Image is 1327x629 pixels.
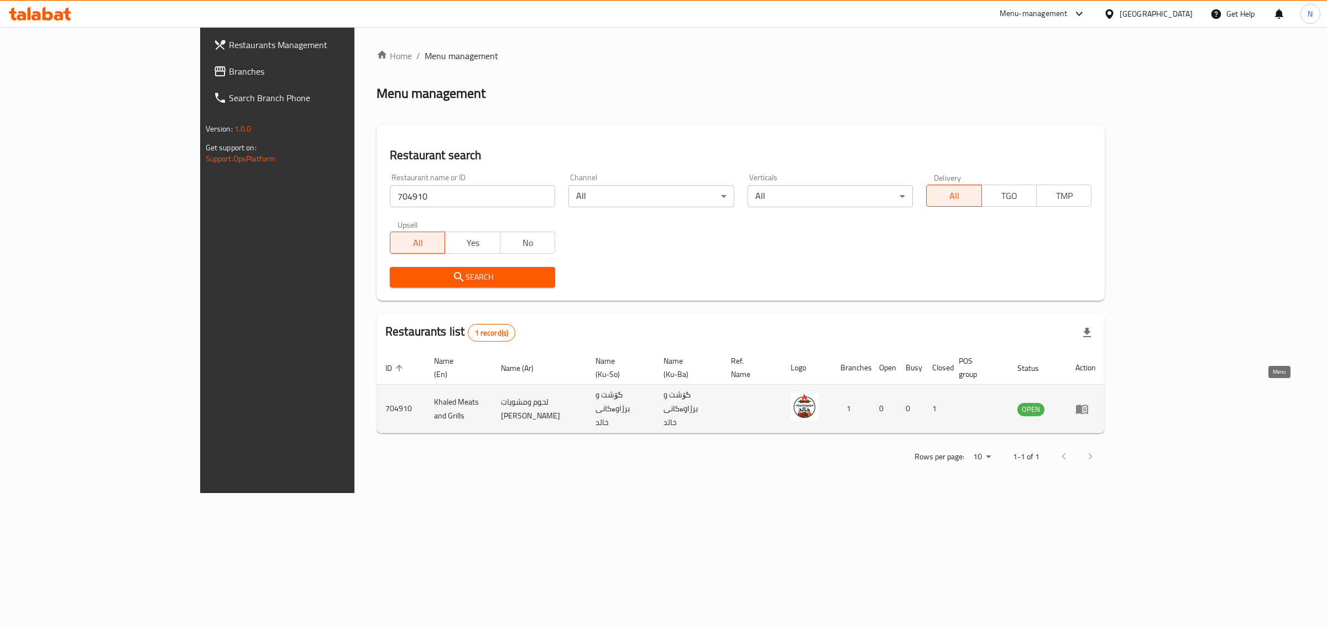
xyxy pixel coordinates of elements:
button: TMP [1036,185,1091,207]
h2: Menu management [377,85,485,102]
td: 0 [897,385,923,433]
div: All [568,185,734,207]
input: Search for restaurant name or ID.. [390,185,555,207]
span: N [1308,8,1313,20]
td: 0 [870,385,897,433]
div: Export file [1074,319,1100,346]
a: Support.OpsPlatform [206,151,276,166]
span: Menu management [425,49,498,62]
a: Search Branch Phone [205,85,422,111]
span: No [505,235,551,251]
div: All [748,185,913,207]
button: Search [390,267,555,287]
span: Name (Ku-Ba) [663,354,709,381]
span: Get support on: [206,140,257,155]
td: لحوم ومشويات [PERSON_NAME] [492,385,586,433]
span: Restaurants Management [229,38,413,51]
p: Rows per page: [915,450,964,464]
td: 1 [923,385,950,433]
span: Name (Ar) [501,361,548,375]
span: 1.0.0 [234,122,252,136]
span: TMP [1041,188,1087,204]
span: Ref. Name [731,354,769,381]
span: Yes [450,235,495,251]
span: Status [1017,361,1053,375]
span: ID [385,361,406,375]
button: All [926,185,981,207]
span: POS group [959,354,995,381]
th: Open [870,351,897,385]
th: Busy [897,351,923,385]
span: All [931,188,977,204]
th: Branches [832,351,870,385]
img: Khaled Meats and Grills [791,393,818,421]
span: OPEN [1017,403,1044,416]
span: Version: [206,122,233,136]
table: enhanced table [377,351,1105,433]
td: 1 [832,385,870,433]
a: Restaurants Management [205,32,422,58]
span: Branches [229,65,413,78]
button: Yes [445,232,500,254]
span: TGO [986,188,1032,204]
div: Menu-management [1000,7,1068,20]
h2: Restaurant search [390,147,1091,164]
span: Name (Ku-So) [595,354,641,381]
td: گۆشت و برژاوەکانی خالد [587,385,655,433]
div: [GEOGRAPHIC_DATA] [1120,8,1193,20]
th: Closed [923,351,950,385]
span: Search Branch Phone [229,91,413,104]
button: TGO [981,185,1037,207]
p: 1-1 of 1 [1013,450,1039,464]
nav: breadcrumb [377,49,1105,62]
td: Khaled Meats and Grills [425,385,492,433]
div: Total records count [468,324,516,342]
button: All [390,232,445,254]
div: Rows per page: [969,449,995,465]
h2: Restaurants list [385,323,515,342]
label: Upsell [398,221,418,228]
a: Branches [205,58,422,85]
span: 1 record(s) [468,328,515,338]
th: Logo [782,351,832,385]
td: گۆشت و برژاوەکانی خالد [655,385,723,433]
label: Delivery [934,174,962,181]
th: Action [1067,351,1105,385]
span: All [395,235,441,251]
span: Search [399,270,546,284]
span: Name (En) [434,354,479,381]
button: No [500,232,555,254]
